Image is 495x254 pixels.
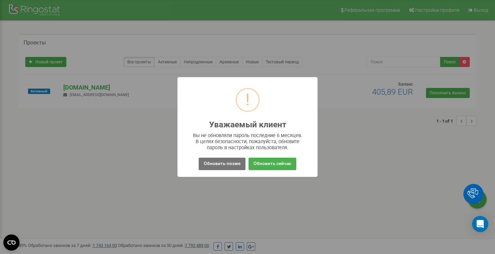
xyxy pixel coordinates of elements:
button: Обновить позже [199,158,245,170]
div: Вы не обновляли пароль последние 6 месяцев. В целях безопасности, пожалуйста, обновите пароль в н... [191,132,304,151]
div: ! [245,89,250,111]
button: CMP-Widget öffnen [3,234,20,251]
button: Обновить сейчас [249,158,296,170]
h2: Уважаемый клиент [209,120,286,129]
div: Open Intercom Messenger [472,216,488,232]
